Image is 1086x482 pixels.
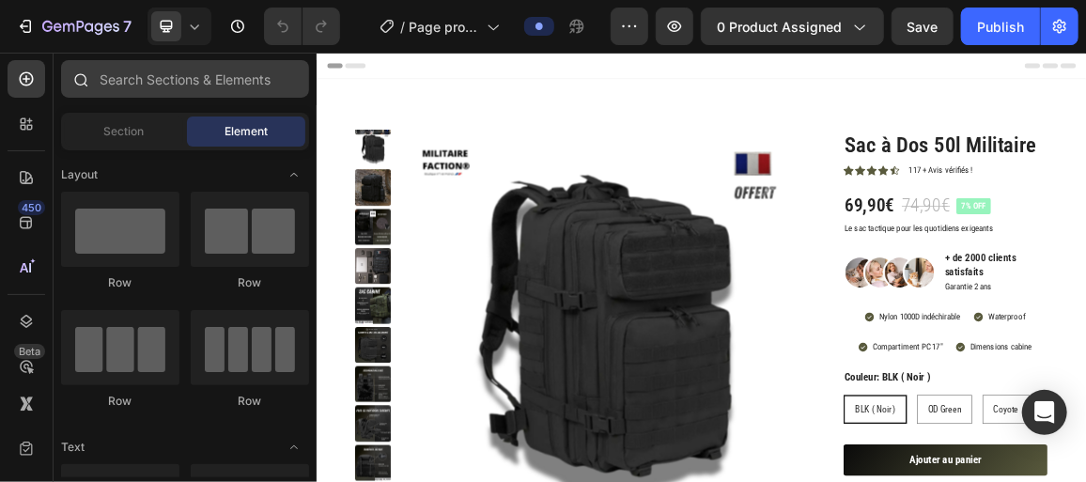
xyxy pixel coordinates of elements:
p: Compartiment PC 17" [815,424,918,440]
div: 74,90€ [856,206,930,243]
span: Toggle open [279,432,309,462]
div: Row [191,274,309,291]
pre: 7% off [938,213,988,237]
div: 450 [18,200,45,215]
p: 117 + Avis vérifiés ! [868,163,961,182]
h1: Sac à Dos 50l Militaire [772,114,1071,158]
p: Nylon 1000D indéchirable [825,380,944,396]
p: Waterproof [985,380,1039,396]
span: Save [908,19,939,35]
span: Element [225,123,268,140]
p: + de 2000 clients satisfaits [921,292,1069,332]
div: 69,90€ [772,206,848,243]
p: Le sac tactique pour les quotidiens exigeants [774,250,1069,266]
span: / [400,17,405,37]
button: Save [892,8,954,45]
span: Page produit - Sac à dos 50l militaire [409,17,479,37]
p: Dimensions cabine [958,424,1048,440]
span: 0 product assigned [717,17,842,37]
div: Open Intercom Messenger [1022,390,1067,435]
input: Search Sections & Elements [61,60,309,98]
button: Publish [961,8,1040,45]
span: Toggle open [279,160,309,190]
div: Row [191,393,309,410]
button: 0 product assigned [701,8,884,45]
button: 7 [8,8,140,45]
span: Section [104,123,145,140]
span: Layout [61,166,98,183]
div: Undo/Redo [264,8,340,45]
p: Garantie 2 ans [921,336,1069,352]
span: Text [61,439,85,456]
div: Row [61,274,179,291]
iframe: Design area [317,53,1086,482]
div: Row [61,393,179,410]
p: 7 [123,15,132,38]
img: gempages_432750572815254551-d286edad-b1be-4f21-9bbe-5e562eff91e9.png [772,298,908,347]
div: Publish [977,17,1024,37]
div: Beta [14,344,45,359]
